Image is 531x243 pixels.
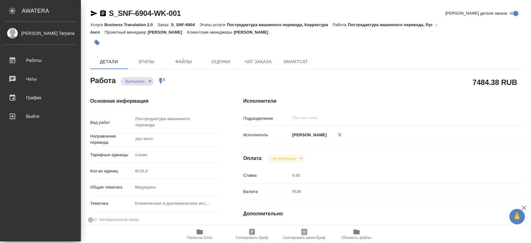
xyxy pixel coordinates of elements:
[243,189,290,195] p: Валюта
[133,182,218,193] div: Медицина
[278,226,330,243] button: Скопировать мини-бриф
[290,186,501,197] div: RUB
[90,36,104,49] button: Добавить тэг
[234,30,273,35] p: [PERSON_NAME]
[243,97,524,105] h4: Исполнители
[133,198,218,209] div: Клинические и доклинические исследования
[90,119,133,126] p: Вид работ
[226,226,278,243] button: Скопировать бриф
[199,22,227,27] p: Этапы услуги
[171,22,200,27] p: S_SNF-6904
[104,22,157,27] p: Business Translation 2.0
[235,236,268,240] span: Скопировать бриф
[131,58,161,66] span: Этапы
[90,74,116,86] h2: Работа
[243,132,290,138] p: Исполнитель
[169,58,198,66] span: Файлы
[243,58,273,66] span: Чат заказа
[187,30,234,35] p: Клиентские менеджеры
[206,58,236,66] span: Оценки
[2,71,79,87] a: Чаты
[269,156,297,161] button: Не оплачена
[2,53,79,68] a: Работы
[94,58,124,66] span: Детали
[99,217,139,223] span: Нотариальный заказ
[290,171,501,180] input: Пустое поле
[90,22,104,27] p: Услуга
[90,97,218,105] h4: Основная информация
[333,22,348,27] p: Работа
[174,226,226,243] button: Папка на Drive
[5,112,76,121] div: Выйти
[5,93,76,102] div: График
[473,77,517,87] h2: 7484.38 RUB
[333,128,347,142] button: Удалить исполнителя
[445,10,507,16] span: [PERSON_NAME] детали заказа
[512,210,522,223] span: 🙏
[133,150,218,160] div: слово
[5,56,76,65] div: Работы
[187,236,212,240] span: Папка на Drive
[90,168,133,174] p: Кол-во единиц
[99,10,107,17] button: Скопировать ссылку
[22,5,81,17] div: AWATERA
[109,9,181,17] a: S_SNF-6904-WK-001
[266,154,305,163] div: Выполнен
[292,114,486,122] input: Пустое поле
[123,79,146,84] button: Выполнен
[5,30,76,37] div: [PERSON_NAME] Tatyana
[90,133,133,146] p: Направление перевода
[2,90,79,105] a: График
[243,210,524,217] h4: Дополнительно
[90,152,133,158] p: Тарифные единицы
[2,109,79,124] a: Выйти
[243,115,290,122] p: Подразделение
[341,236,371,240] span: Обновить файлы
[157,22,171,27] p: Заказ:
[148,30,187,35] p: [PERSON_NAME]
[5,74,76,84] div: Чаты
[243,172,290,179] p: Ставка
[290,132,327,138] p: [PERSON_NAME]
[283,236,325,240] span: Скопировать мини-бриф
[281,58,310,66] span: SmartCat
[133,166,218,175] input: Пустое поле
[90,200,133,207] p: Тематика
[120,77,154,86] div: Выполнен
[90,10,98,17] button: Скопировать ссылку для ЯМессенджера
[105,30,147,35] p: Проектный менеджер
[90,184,133,190] p: Общая тематика
[227,22,333,27] p: Постредактура машинного перевода, Корректура
[509,209,525,224] button: 🙏
[330,226,383,243] button: Обновить файлы
[243,155,262,162] h4: Оплата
